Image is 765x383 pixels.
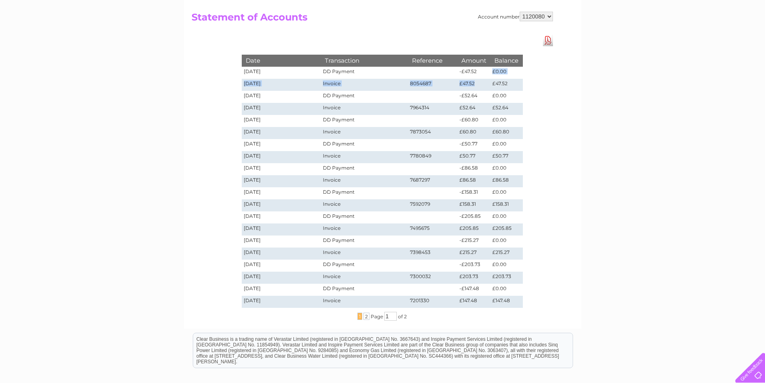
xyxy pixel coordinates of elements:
td: -£47.52 [457,67,490,79]
td: -£215.27 [457,236,490,248]
span: of [398,313,403,320]
img: logo.png [27,21,68,45]
td: £0.00 [490,211,522,223]
td: -£86.58 [457,163,490,175]
span: 2 [404,313,407,320]
td: [DATE] [242,260,321,272]
div: Clear Business is a trading name of Verastar Limited (registered in [GEOGRAPHIC_DATA] No. 3667643... [193,4,573,39]
td: 8054687 [408,79,458,91]
td: £86.58 [490,175,522,187]
td: [DATE] [242,115,321,127]
td: [DATE] [242,296,321,308]
td: £86.58 [457,175,490,187]
td: [DATE] [242,79,321,91]
td: Invoice [321,199,408,211]
td: -£50.77 [457,139,490,151]
td: [DATE] [242,284,321,296]
td: £0.00 [490,67,522,79]
th: Reference [408,55,458,66]
td: -£205.85 [457,211,490,223]
td: DD Payment [321,260,408,272]
td: Invoice [321,127,408,139]
td: Invoice [321,151,408,163]
td: [DATE] [242,236,321,248]
td: 7780849 [408,151,458,163]
td: £50.77 [457,151,490,163]
td: Invoice [321,79,408,91]
td: -£158.31 [457,187,490,199]
td: £205.85 [490,223,522,236]
td: [DATE] [242,211,321,223]
td: £0.00 [490,115,522,127]
td: DD Payment [321,139,408,151]
td: 7873054 [408,127,458,139]
td: 7964314 [408,103,458,115]
td: Invoice [321,223,408,236]
td: 7398453 [408,248,458,260]
td: [DATE] [242,187,321,199]
td: 7592079 [408,199,458,211]
td: £203.73 [490,272,522,284]
td: Invoice [321,248,408,260]
a: 0333 014 3131 [614,4,669,14]
td: £50.77 [490,151,522,163]
div: Account number [478,12,553,21]
th: Amount [457,55,490,66]
td: DD Payment [321,236,408,248]
td: £147.48 [490,296,522,308]
td: [DATE] [242,91,321,103]
td: 7495675 [408,223,458,236]
td: DD Payment [321,91,408,103]
span: Page [371,313,383,320]
td: [DATE] [242,103,321,115]
td: [DATE] [242,175,321,187]
th: Date [242,55,321,66]
td: £52.64 [457,103,490,115]
td: £158.31 [490,199,522,211]
td: Invoice [321,175,408,187]
td: Invoice [321,272,408,284]
a: Telecoms [666,34,690,40]
span: 2 [363,313,369,320]
td: £158.31 [457,199,490,211]
span: 1 [357,313,362,320]
td: [DATE] [242,67,321,79]
td: £0.00 [490,91,522,103]
a: Download Pdf [543,35,553,46]
a: Blog [695,34,707,40]
td: -£203.73 [457,260,490,272]
td: £60.80 [457,127,490,139]
td: £47.52 [490,79,522,91]
td: £205.85 [457,223,490,236]
td: [DATE] [242,127,321,139]
td: [DATE] [242,223,321,236]
a: Contact [712,34,731,40]
td: DD Payment [321,284,408,296]
td: -£147.48 [457,284,490,296]
td: [DATE] [242,163,321,175]
td: £52.64 [490,103,522,115]
td: DD Payment [321,67,408,79]
a: Log out [738,34,757,40]
td: £203.73 [457,272,490,284]
th: Balance [490,55,522,66]
td: [DATE] [242,272,321,284]
td: [DATE] [242,139,321,151]
th: Transaction [321,55,408,66]
a: Energy [644,34,661,40]
td: £0.00 [490,163,522,175]
td: [DATE] [242,151,321,163]
td: £0.00 [490,284,522,296]
td: £47.52 [457,79,490,91]
td: Invoice [321,103,408,115]
td: DD Payment [321,211,408,223]
td: 7201330 [408,296,458,308]
td: 7300032 [408,272,458,284]
td: 7687297 [408,175,458,187]
a: Water [624,34,639,40]
td: -£52.64 [457,91,490,103]
td: -£60.80 [457,115,490,127]
td: £0.00 [490,139,522,151]
td: £0.00 [490,187,522,199]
